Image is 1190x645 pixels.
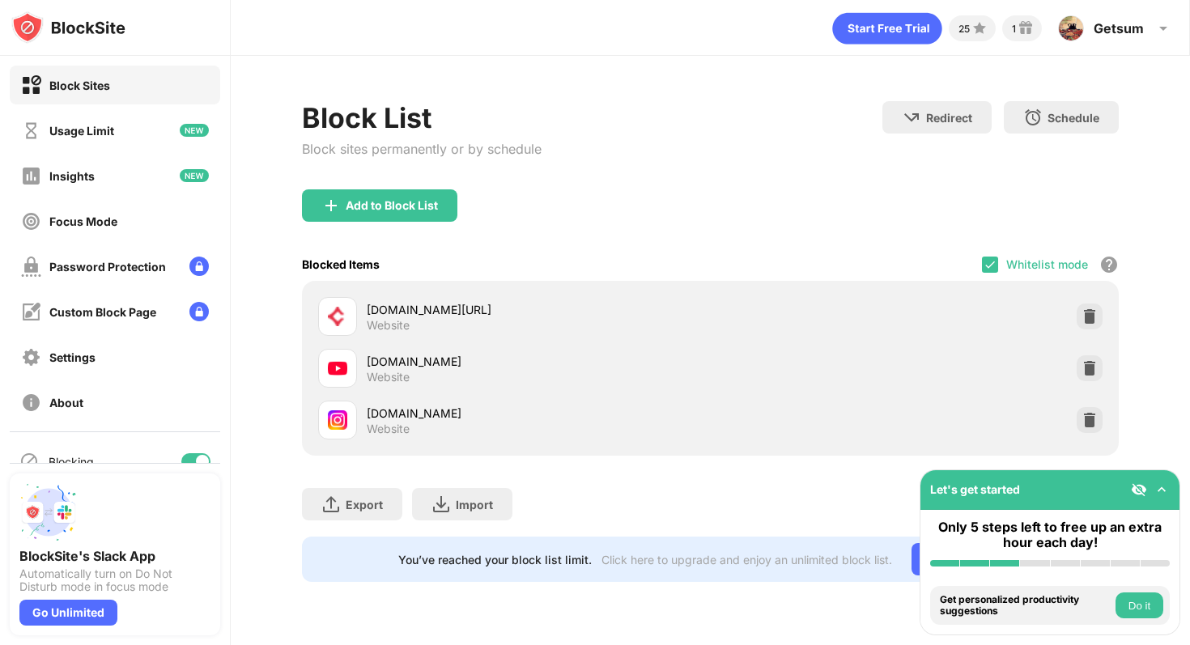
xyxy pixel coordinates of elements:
[49,455,94,469] div: Blocking
[49,396,83,409] div: About
[49,350,96,364] div: Settings
[21,211,41,231] img: focus-off.svg
[832,12,942,45] div: animation
[940,594,1111,617] div: Get personalized productivity suggestions
[398,553,592,566] div: You’ve reached your block list limit.
[601,553,892,566] div: Click here to upgrade and enjoy an unlimited block list.
[11,11,125,44] img: logo-blocksite.svg
[19,600,117,626] div: Go Unlimited
[958,23,970,35] div: 25
[49,169,95,183] div: Insights
[19,567,210,593] div: Automatically turn on Do Not Disturb mode in focus mode
[21,347,41,367] img: settings-off.svg
[21,75,41,95] img: block-on.svg
[328,410,347,430] img: favicons
[180,169,209,182] img: new-icon.svg
[367,318,410,333] div: Website
[302,141,542,157] div: Block sites permanently or by schedule
[302,257,380,271] div: Blocked Items
[456,498,493,511] div: Import
[1116,592,1163,618] button: Do it
[984,258,997,271] img: check.svg
[1094,20,1144,36] div: Getsum
[49,214,117,228] div: Focus Mode
[19,548,210,564] div: BlockSite's Slack App
[49,124,114,138] div: Usage Limit
[367,370,410,384] div: Website
[21,166,41,186] img: insights-off.svg
[930,520,1170,550] div: Only 5 steps left to free up an extra hour each day!
[189,302,209,321] img: lock-menu.svg
[930,482,1020,496] div: Let's get started
[367,422,410,436] div: Website
[19,483,78,541] img: push-slack.svg
[1154,482,1170,498] img: omni-setup-toggle.svg
[926,111,972,125] div: Redirect
[49,260,166,274] div: Password Protection
[21,393,41,413] img: about-off.svg
[189,257,209,276] img: lock-menu.svg
[367,301,710,318] div: [DOMAIN_NAME][URL]
[912,543,1022,575] div: Go Unlimited
[1131,482,1147,498] img: eye-not-visible.svg
[970,19,989,38] img: points-small.svg
[346,199,438,212] div: Add to Block List
[21,257,41,277] img: password-protection-off.svg
[180,124,209,137] img: new-icon.svg
[1048,111,1099,125] div: Schedule
[1058,15,1084,41] img: ACg8ocJdA7K15l2WAYEvGq1TvxAQOxptGIV0CTpjYbER1FLr1HoktRY=s96-c
[367,405,710,422] div: [DOMAIN_NAME]
[1016,19,1035,38] img: reward-small.svg
[49,305,156,319] div: Custom Block Page
[346,498,383,511] div: Export
[21,121,41,141] img: time-usage-off.svg
[19,452,39,471] img: blocking-icon.svg
[21,302,41,322] img: customize-block-page-off.svg
[328,359,347,378] img: favicons
[49,79,110,92] div: Block Sites
[1012,23,1016,35] div: 1
[328,307,347,326] img: favicons
[1006,257,1088,271] div: Whitelist mode
[367,353,710,370] div: [DOMAIN_NAME]
[302,101,542,134] div: Block List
